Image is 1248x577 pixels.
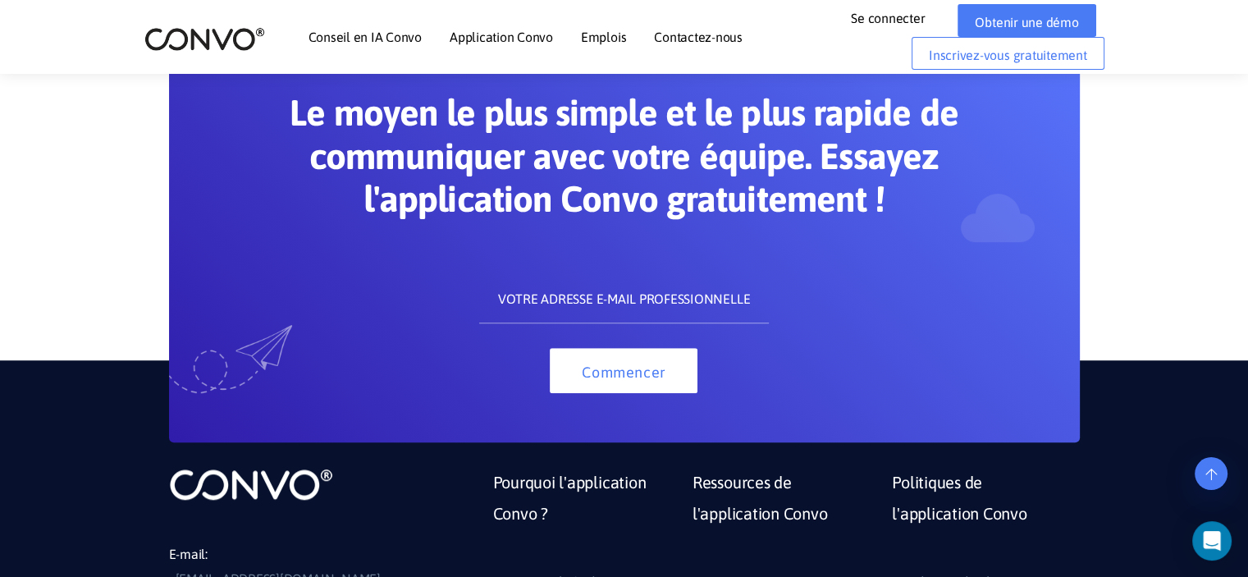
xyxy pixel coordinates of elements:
div: Open Intercom Messenger [1192,521,1232,561]
a: Obtenir une démo [958,4,1095,37]
font: Contactez-nous [654,30,743,44]
font: Le moyen le plus simple et le plus rapide de communiquer avec votre équipe. Essayez l'application... [290,92,958,220]
font: Se connecter [851,11,925,25]
input: VOTRE ADRESSE E-MAIL PROFESSIONNELLE [479,274,769,323]
font: Politiques de l'application Convo [892,473,1026,522]
a: Emplois [581,30,626,44]
font: Obtenir une démo [975,15,1078,30]
font: Inscrivez-vous gratuitement [929,48,1087,62]
font: E-mail: [169,547,208,561]
font: Pourquoi l'application Convo ? [493,473,647,522]
a: Inscrivez-vous gratuitement [912,37,1104,70]
img: logo_non_trouvé [169,467,333,501]
font: Conseil en IA Convo [309,30,422,44]
font: Ressources de l'application Convo [693,473,827,522]
font: Commencer [582,363,665,380]
a: Se connecter [851,4,949,30]
a: Contactez-nous [654,30,743,44]
font: Emplois [581,30,626,44]
img: logo_2.png [144,26,265,52]
font: Application Convo [450,30,553,44]
a: Application Convo [450,30,553,44]
button: Commencer [550,348,697,393]
a: Conseil en IA Convo [309,30,422,44]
